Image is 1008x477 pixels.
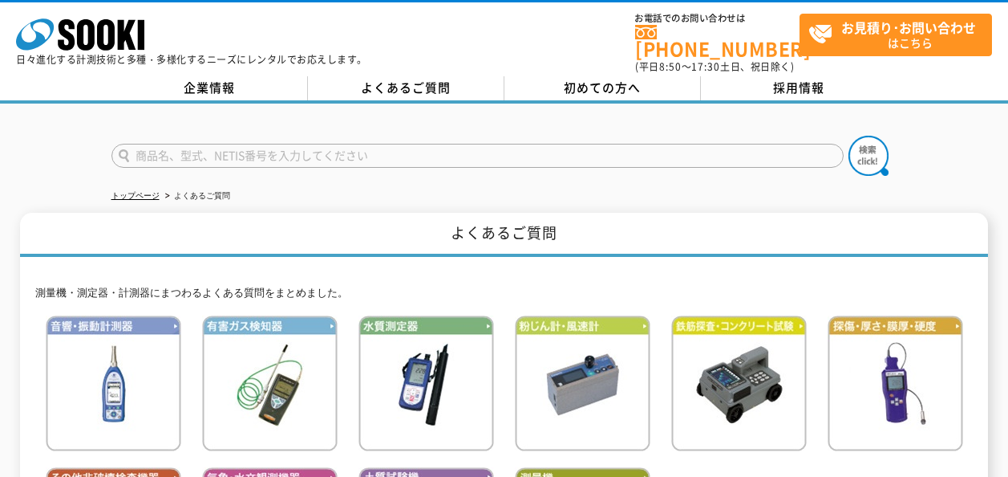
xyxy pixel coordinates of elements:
[358,316,494,451] img: 水質測定器
[800,14,992,56] a: お見積り･お問い合わせはこちら
[111,191,160,200] a: トップページ
[111,76,308,100] a: 企業情報
[635,59,794,74] span: (平日 ～ 土日、祝日除く)
[16,55,367,64] p: 日々進化する計測技術と多種・多様化するニーズにレンタルでお応えします。
[504,76,701,100] a: 初めての方へ
[671,316,807,451] img: 鉄筋検査・コンクリート試験
[308,76,504,100] a: よくあるご質問
[828,316,963,451] img: 探傷・厚さ・膜厚・硬度
[635,14,800,23] span: お電話でのお問い合わせは
[848,136,889,176] img: btn_search.png
[691,59,720,74] span: 17:30
[701,76,897,100] a: 採用情報
[515,316,650,451] img: 粉じん計・風速計
[46,316,181,451] img: 音響・振動計測器
[659,59,682,74] span: 8:50
[202,316,338,451] img: 有害ガス検知器
[635,25,800,58] a: [PHONE_NUMBER]
[35,285,974,302] p: 測量機・測定器・計測器にまつわるよくある質問をまとめました。
[841,18,976,37] strong: お見積り･お問い合わせ
[111,144,844,168] input: 商品名、型式、NETIS番号を入力してください
[564,79,641,96] span: 初めての方へ
[162,188,230,205] li: よくあるご質問
[20,213,988,257] h1: よくあるご質問
[808,14,991,55] span: はこちら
